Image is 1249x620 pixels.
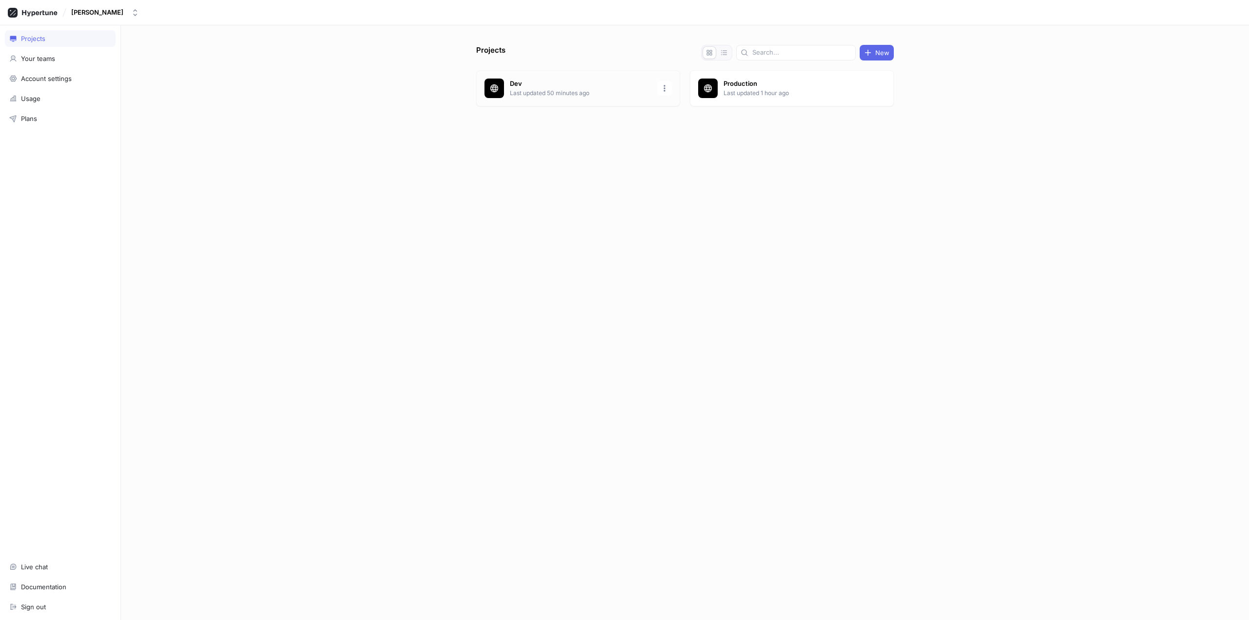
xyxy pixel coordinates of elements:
div: Projects [21,35,45,42]
div: Live chat [21,563,48,571]
div: Documentation [21,583,66,591]
a: Account settings [5,70,116,87]
p: Last updated 1 hour ago [724,89,865,98]
a: Usage [5,90,116,107]
div: Plans [21,115,37,122]
button: New [860,45,894,60]
span: New [875,50,889,56]
p: Projects [476,45,505,60]
div: Sign out [21,603,46,611]
a: Your teams [5,50,116,67]
a: Documentation [5,579,116,595]
p: Dev [510,79,651,89]
input: Search... [752,48,851,58]
a: Plans [5,110,116,127]
div: Your teams [21,55,55,62]
div: [PERSON_NAME] [71,8,123,17]
div: Usage [21,95,40,102]
p: Last updated 50 minutes ago [510,89,651,98]
button: [PERSON_NAME] [67,4,143,20]
div: Account settings [21,75,72,82]
p: Production [724,79,865,89]
a: Projects [5,30,116,47]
